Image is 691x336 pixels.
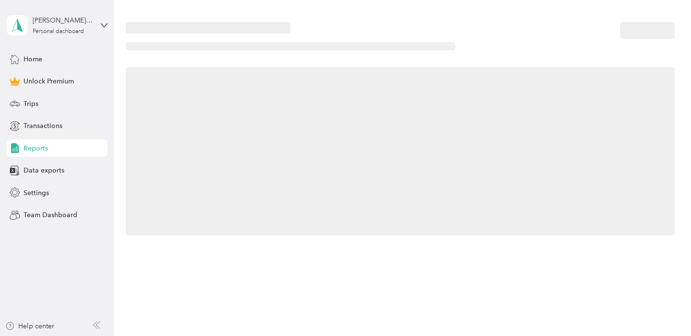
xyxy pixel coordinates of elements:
[33,29,84,35] div: Personal dashboard
[24,99,38,109] span: Trips
[637,282,691,336] iframe: Everlance-gr Chat Button Frame
[24,54,42,64] span: Home
[24,76,74,86] span: Unlock Premium
[5,321,54,331] button: Help center
[24,143,48,153] span: Reports
[33,15,93,25] div: [PERSON_NAME][EMAIL_ADDRESS][DOMAIN_NAME]
[24,121,62,131] span: Transactions
[24,188,49,198] span: Settings
[24,210,77,220] span: Team Dashboard
[24,165,64,175] span: Data exports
